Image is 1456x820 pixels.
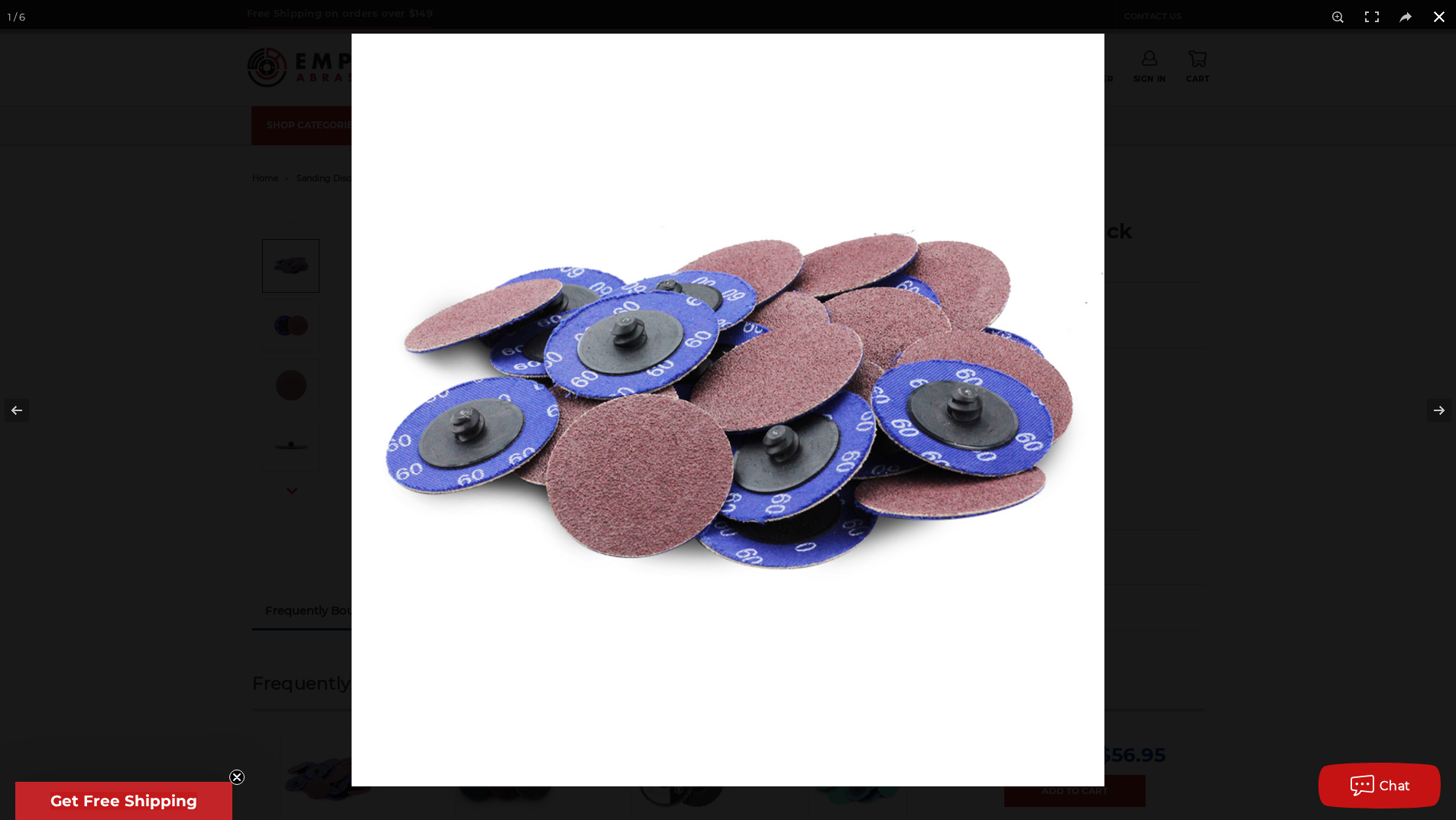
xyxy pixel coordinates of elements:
span: Chat [1380,779,1411,793]
img: 60-GRI1__42413.1701717762.JPG [352,34,1104,786]
button: Next (arrow right) [1402,372,1456,449]
button: Close teaser [229,770,245,785]
div: Get Free ShippingClose teaser [15,782,232,820]
span: Get Free Shipping [50,792,197,810]
button: Chat [1318,763,1441,809]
